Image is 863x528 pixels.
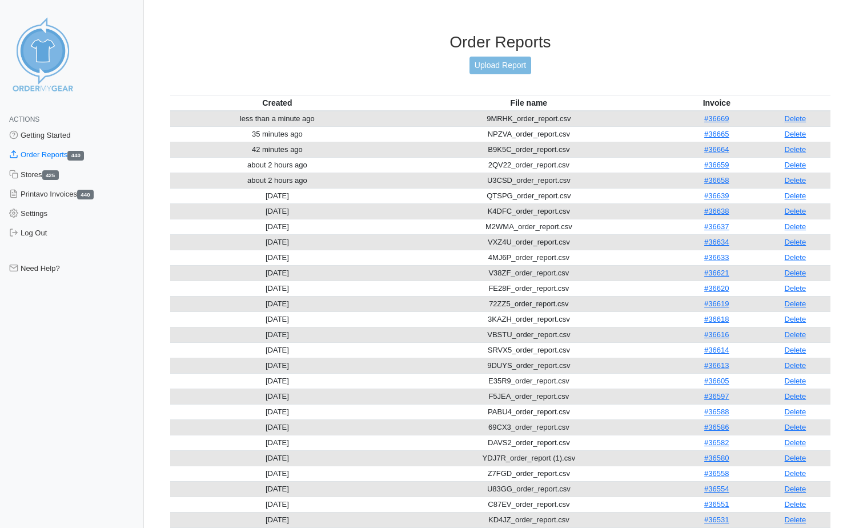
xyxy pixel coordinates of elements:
[785,377,806,385] a: Delete
[384,342,673,358] td: SRVX5_order_report.csv
[384,142,673,157] td: B9K5C_order_report.csv
[384,188,673,203] td: QTSPG_order_report.csv
[384,358,673,373] td: 9DUYS_order_report.csv
[704,485,729,493] a: #36554
[384,281,673,296] td: FE28F_order_report.csv
[170,450,384,466] td: [DATE]
[704,299,729,308] a: #36619
[170,33,830,52] h3: Order Reports
[170,265,384,281] td: [DATE]
[704,515,729,524] a: #36531
[704,176,729,185] a: #36658
[170,126,384,142] td: 35 minutes ago
[384,203,673,219] td: K4DFC_order_report.csv
[785,176,806,185] a: Delete
[704,330,729,339] a: #36616
[704,114,729,123] a: #36669
[170,311,384,327] td: [DATE]
[785,191,806,200] a: Delete
[170,234,384,250] td: [DATE]
[170,157,384,173] td: about 2 hours ago
[170,95,384,111] th: Created
[384,234,673,250] td: VXZ4U_order_report.csv
[785,330,806,339] a: Delete
[67,151,84,161] span: 440
[785,114,806,123] a: Delete
[785,485,806,493] a: Delete
[704,500,729,509] a: #36551
[384,466,673,481] td: Z7FGD_order_report.csv
[384,157,673,173] td: 2QV22_order_report.csv
[785,361,806,370] a: Delete
[170,296,384,311] td: [DATE]
[704,423,729,431] a: #36586
[384,219,673,234] td: M2WMA_order_report.csv
[170,512,384,527] td: [DATE]
[384,173,673,188] td: U3CSD_order_report.csv
[384,404,673,419] td: PABU4_order_report.csv
[170,203,384,219] td: [DATE]
[170,342,384,358] td: [DATE]
[785,392,806,401] a: Delete
[785,346,806,354] a: Delete
[384,111,673,127] td: 9MRHK_order_report.csv
[704,253,729,262] a: #36633
[704,238,729,246] a: #36634
[469,57,531,74] a: Upload Report
[384,126,673,142] td: NPZVA_order_report.csv
[384,450,673,466] td: YDJ7R_order_report (1).csv
[384,296,673,311] td: 72ZZ5_order_report.csv
[384,512,673,527] td: KD4JZ_order_report.csv
[785,161,806,169] a: Delete
[170,389,384,404] td: [DATE]
[785,269,806,277] a: Delete
[704,161,729,169] a: #36659
[384,373,673,389] td: E35R9_order_report.csv
[704,207,729,215] a: #36638
[704,346,729,354] a: #36614
[785,284,806,293] a: Delete
[170,188,384,203] td: [DATE]
[704,454,729,462] a: #36580
[384,95,673,111] th: File name
[170,219,384,234] td: [DATE]
[785,515,806,524] a: Delete
[704,438,729,447] a: #36582
[170,250,384,265] td: [DATE]
[170,404,384,419] td: [DATE]
[785,130,806,138] a: Delete
[170,173,384,188] td: about 2 hours ago
[170,111,384,127] td: less than a minute ago
[384,419,673,435] td: 69CX3_order_report.csv
[704,377,729,385] a: #36605
[170,142,384,157] td: 42 minutes ago
[704,269,729,277] a: #36621
[77,190,94,199] span: 440
[384,327,673,342] td: VBSTU_order_report.csv
[704,145,729,154] a: #36664
[384,311,673,327] td: 3KAZH_order_report.csv
[384,265,673,281] td: V38ZF_order_report.csv
[170,481,384,497] td: [DATE]
[9,115,39,123] span: Actions
[170,435,384,450] td: [DATE]
[785,238,806,246] a: Delete
[785,253,806,262] a: Delete
[785,454,806,462] a: Delete
[170,497,384,512] td: [DATE]
[42,170,59,180] span: 425
[384,435,673,450] td: DAVS2_order_report.csv
[704,191,729,200] a: #36639
[785,407,806,416] a: Delete
[785,207,806,215] a: Delete
[170,358,384,373] td: [DATE]
[384,250,673,265] td: 4MJ6P_order_report.csv
[704,284,729,293] a: #36620
[673,95,760,111] th: Invoice
[704,469,729,478] a: #36558
[170,281,384,296] td: [DATE]
[704,392,729,401] a: #36597
[170,419,384,435] td: [DATE]
[785,222,806,231] a: Delete
[170,327,384,342] td: [DATE]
